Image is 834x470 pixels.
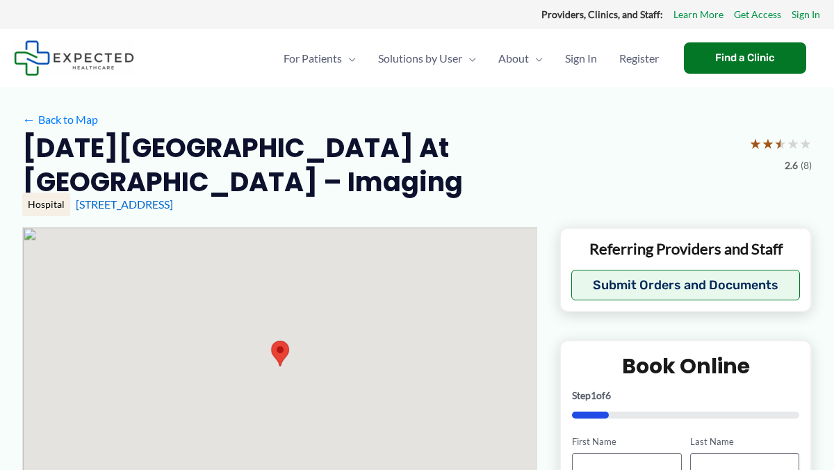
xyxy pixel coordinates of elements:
span: About [498,34,529,83]
span: For Patients [284,34,342,83]
span: ★ [799,131,812,156]
p: Referring Providers and Staff [571,239,800,259]
nav: Primary Site Navigation [272,34,670,83]
img: Expected Healthcare Logo - side, dark font, small [14,40,134,76]
button: Submit Orders and Documents [571,270,800,300]
span: Menu Toggle [462,34,476,83]
span: 6 [605,389,611,401]
span: Menu Toggle [342,34,356,83]
span: 1 [591,389,596,401]
a: Get Access [734,6,781,24]
span: ★ [762,131,774,156]
a: Learn More [673,6,723,24]
a: ←Back to Map [22,109,98,130]
label: First Name [572,435,681,448]
a: Sign In [554,34,608,83]
span: ★ [774,131,787,156]
span: ★ [749,131,762,156]
a: Sign In [792,6,820,24]
p: Step of [572,391,799,400]
span: (8) [801,156,812,175]
span: Register [619,34,659,83]
div: Hospital [22,193,70,216]
h2: [DATE][GEOGRAPHIC_DATA] at [GEOGRAPHIC_DATA] – Imaging [22,131,738,200]
span: Sign In [565,34,597,83]
a: Register [608,34,670,83]
span: ← [22,113,35,126]
span: 2.6 [785,156,798,175]
span: Menu Toggle [529,34,543,83]
span: ★ [787,131,799,156]
h2: Book Online [572,352,799,380]
span: Solutions by User [378,34,462,83]
a: Solutions by UserMenu Toggle [367,34,487,83]
a: For PatientsMenu Toggle [272,34,367,83]
a: Find a Clinic [684,42,806,74]
a: AboutMenu Toggle [487,34,554,83]
label: Last Name [690,435,799,448]
strong: Providers, Clinics, and Staff: [541,8,663,20]
a: [STREET_ADDRESS] [76,197,173,211]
